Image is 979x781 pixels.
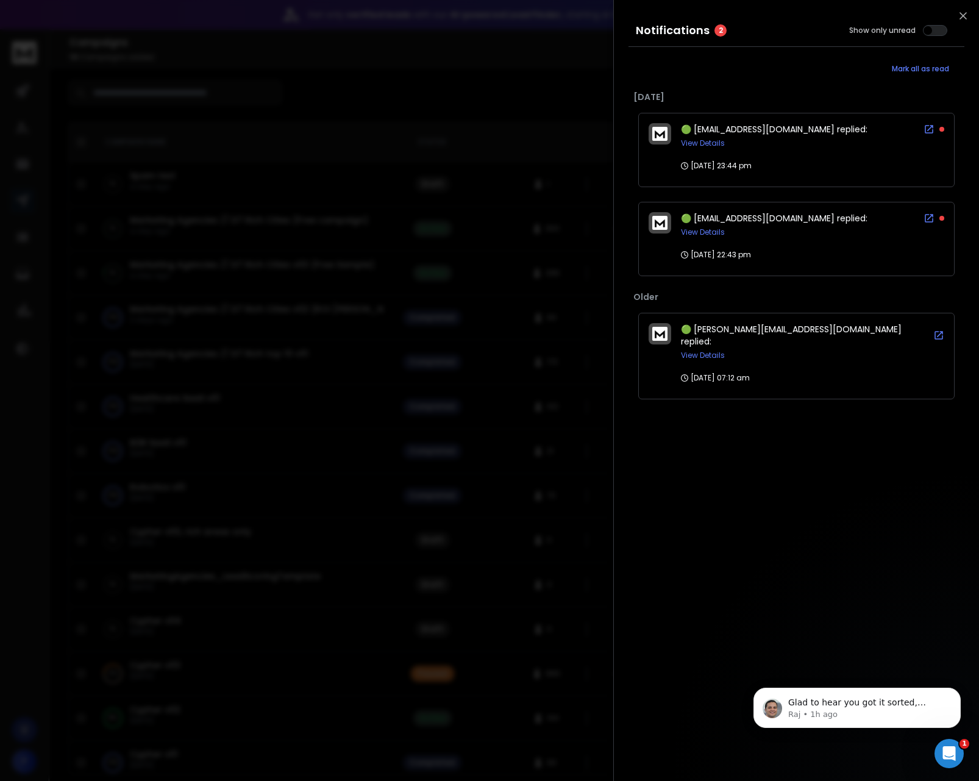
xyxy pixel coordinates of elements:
[735,662,979,748] iframe: Intercom notifications message
[849,26,916,35] label: Show only unread
[652,216,667,230] img: logo
[877,57,964,81] button: Mark all as read
[681,123,867,135] span: 🟢 [EMAIL_ADDRESS][DOMAIN_NAME] replied:
[959,739,969,749] span: 1
[636,22,710,39] h3: Notifications
[934,739,964,768] iframe: Intercom live chat
[681,250,751,260] p: [DATE] 22:43 pm
[892,64,949,74] span: Mark all as read
[652,327,667,341] img: logo
[681,373,750,383] p: [DATE] 07:12 am
[633,91,959,103] p: [DATE]
[681,161,752,171] p: [DATE] 23:44 pm
[681,323,902,348] span: 🟢 [PERSON_NAME][EMAIL_ADDRESS][DOMAIN_NAME] replied:
[714,24,727,37] span: 2
[681,351,725,360] button: View Details
[681,138,725,148] button: View Details
[652,127,667,141] img: logo
[681,212,867,224] span: 🟢 [EMAIL_ADDRESS][DOMAIN_NAME] replied:
[633,291,959,303] p: Older
[681,227,725,237] button: View Details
